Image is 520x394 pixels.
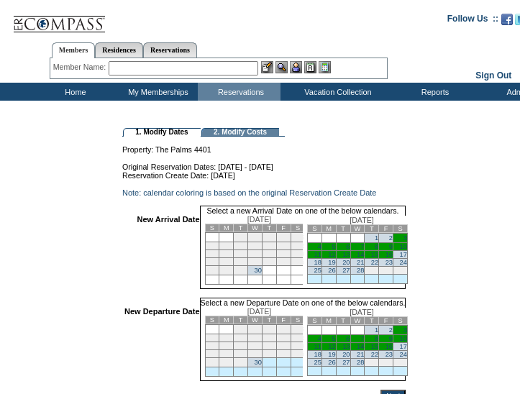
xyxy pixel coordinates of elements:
td: Note: calendar coloring is based on the original Reservation Create Date [122,188,406,197]
td: 7 [219,242,234,250]
a: 10 [400,243,407,250]
td: 2. Modify Costs [201,128,279,137]
td: 1. Modify Dates [123,128,201,137]
a: 3 [403,326,407,334]
td: T [336,225,350,233]
img: b_edit.gif [261,61,273,73]
a: Residences [95,42,143,58]
td: T [365,225,379,233]
td: 10 [262,242,276,250]
td: 19 [291,250,305,258]
a: 25 [314,267,321,274]
a: 4 [318,243,321,250]
td: F [379,317,393,325]
a: 24 [400,259,407,266]
a: 9 [389,243,393,250]
td: 15 [234,250,248,258]
a: 15 [371,251,378,258]
td: 17 [262,250,276,258]
a: 24 [400,351,407,358]
a: 28 [357,359,364,366]
td: T [234,316,248,324]
td: 6 [205,334,219,342]
td: 9 [248,242,263,250]
a: 27 [342,267,350,274]
td: 31 [393,359,408,367]
td: 20 [205,350,219,358]
a: 1 [375,234,378,242]
a: 20 [342,351,350,358]
td: T [234,224,248,232]
td: M [219,224,234,232]
td: 26 [291,350,305,358]
td: S [307,317,321,325]
td: T [262,316,276,324]
td: Reservations [198,83,280,101]
a: 22 [371,259,378,266]
td: 29 [234,266,248,275]
a: 16 [386,251,393,258]
td: 24 [262,350,276,358]
td: 1 [234,233,248,242]
a: 30 [255,359,262,366]
td: 26 [291,258,305,266]
td: 12 [291,242,305,250]
td: T [365,317,379,325]
a: 9 [389,335,393,342]
a: 7 [360,243,364,250]
img: Become our fan on Facebook [501,14,513,25]
img: b_calculator.gif [319,61,331,73]
td: Reservation Create Date: [DATE] [122,171,406,180]
a: 7 [360,335,364,342]
td: 18 [276,342,291,350]
a: 26 [328,359,335,366]
td: S [205,224,219,232]
td: 27 [205,266,219,275]
td: My Memberships [115,83,198,101]
td: 27 [205,358,219,367]
a: Become our fan on Facebook [501,18,513,27]
td: M [219,316,234,324]
a: 8 [375,335,378,342]
span: [DATE] [247,307,272,316]
td: Select a new Arrival Date on one of the below calendars. [200,206,406,215]
td: 17 [262,342,276,350]
a: 6 [346,335,350,342]
td: Property: The Palms 4401 [122,137,406,154]
td: 23 [248,350,263,358]
td: M [321,225,336,233]
td: 31 [393,267,408,275]
a: 26 [328,267,335,274]
img: Impersonate [290,61,302,73]
a: 5 [332,243,335,250]
td: 9 [248,334,263,342]
a: 13 [342,251,350,258]
td: 21 [219,350,234,358]
a: 15 [371,343,378,350]
a: 12 [328,251,335,258]
td: 14 [219,342,234,350]
a: Members [52,42,96,58]
td: S [205,316,219,324]
a: 20 [342,259,350,266]
a: 25 [314,359,321,366]
td: S [291,316,305,324]
a: 2 [389,326,393,334]
td: 16 [248,250,263,258]
td: S [307,225,321,233]
td: Vacation Collection [280,83,392,101]
a: 11 [314,251,321,258]
span: [DATE] [350,216,374,224]
span: [DATE] [247,215,272,224]
td: 13 [205,342,219,350]
td: 2 [248,233,263,242]
a: Reservations [143,42,197,58]
td: F [379,225,393,233]
td: 10 [262,334,276,342]
td: 16 [248,342,263,350]
td: 22 [234,258,248,266]
td: S [393,317,408,325]
td: W [248,224,263,232]
span: [DATE] [350,308,374,316]
a: 14 [357,343,364,350]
